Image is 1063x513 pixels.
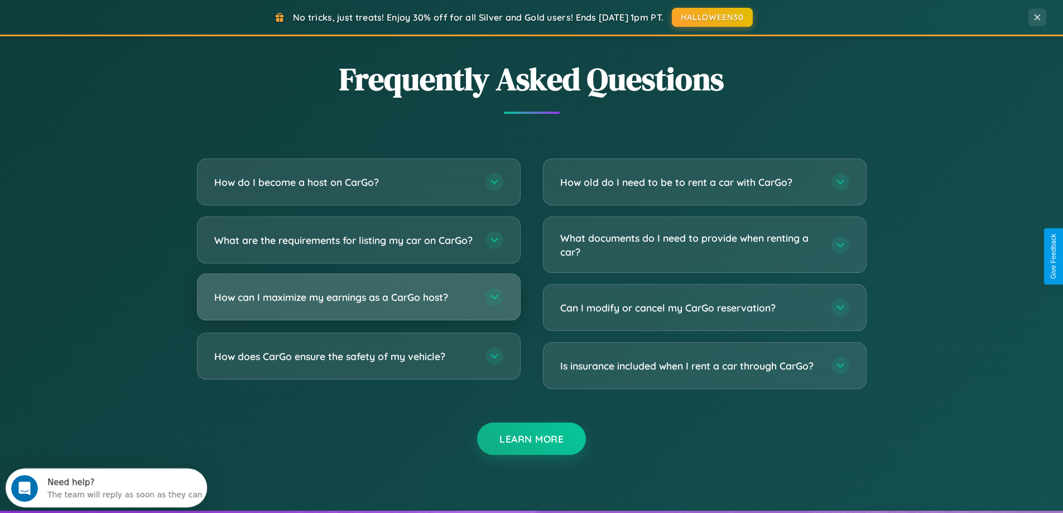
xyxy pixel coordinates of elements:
[42,18,197,30] div: The team will reply as soon as they can
[42,9,197,18] div: Need help?
[11,475,38,502] iframe: Intercom live chat
[560,231,820,258] h3: What documents do I need to provide when renting a car?
[6,468,207,507] iframe: Intercom live chat discovery launcher
[214,290,474,304] h3: How can I maximize my earnings as a CarGo host?
[560,175,820,189] h3: How old do I need to be to rent a car with CarGo?
[477,423,586,455] button: Learn More
[293,12,663,23] span: No tricks, just treats! Enjoy 30% off for all Silver and Gold users! Ends [DATE] 1pm PT.
[4,4,208,35] div: Open Intercom Messenger
[214,349,474,363] h3: How does CarGo ensure the safety of my vehicle?
[1050,234,1057,279] div: Give Feedback
[197,57,867,100] h2: Frequently Asked Questions
[560,301,820,315] h3: Can I modify or cancel my CarGo reservation?
[560,359,820,373] h3: Is insurance included when I rent a car through CarGo?
[214,175,474,189] h3: How do I become a host on CarGo?
[214,233,474,247] h3: What are the requirements for listing my car on CarGo?
[672,8,753,27] button: HALLOWEEN30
